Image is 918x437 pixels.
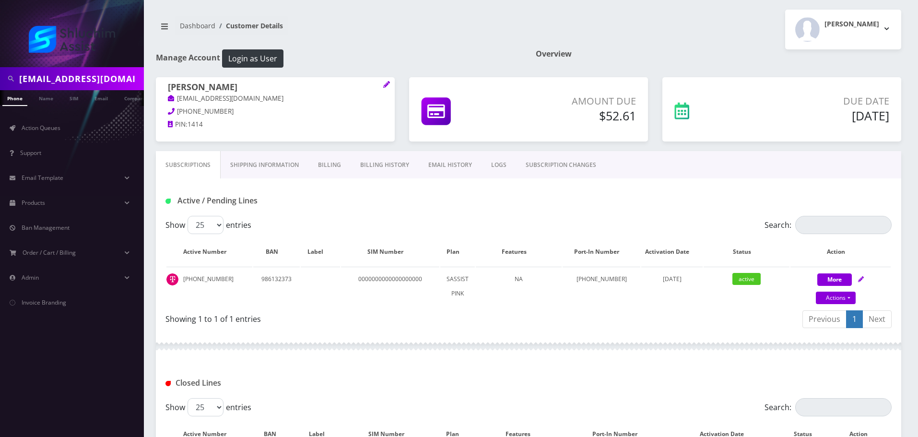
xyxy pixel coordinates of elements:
[165,199,171,204] img: Active / Pending Lines
[351,151,419,179] a: Billing History
[19,70,141,88] input: Search in Company
[188,120,203,129] span: 1414
[221,151,308,179] a: Shipping Information
[765,216,892,234] label: Search:
[156,16,521,43] nav: breadcrumb
[23,248,76,257] span: Order / Cart / Billing
[846,310,863,328] a: 1
[751,94,889,108] p: Due Date
[156,151,221,179] a: Subscriptions
[165,381,171,386] img: Closed Lines
[517,108,636,123] h5: $52.61
[817,273,852,286] button: More
[440,267,475,306] td: SASSIST PINK
[20,149,41,157] span: Support
[253,267,300,306] td: 986132373
[824,20,879,28] h2: [PERSON_NAME]
[751,108,889,123] h5: [DATE]
[704,238,789,266] th: Status: activate to sort column ascending
[440,238,475,266] th: Plan: activate to sort column ascending
[341,238,439,266] th: SIM Number: activate to sort column ascending
[663,275,682,283] span: [DATE]
[802,310,847,328] a: Previous
[34,90,58,105] a: Name
[222,49,283,68] button: Login as User
[641,238,703,266] th: Activation Date: activate to sort column ascending
[166,273,178,285] img: t_img.png
[482,151,516,179] a: LOGS
[2,90,27,106] a: Phone
[536,49,901,59] h1: Overview
[790,238,891,266] th: Action: activate to sort column ascending
[253,238,300,266] th: BAN: activate to sort column ascending
[165,398,251,416] label: Show entries
[563,238,640,266] th: Port-In Number: activate to sort column ascending
[215,21,283,31] li: Customer Details
[220,52,283,63] a: Login as User
[168,94,283,104] a: [EMAIL_ADDRESS][DOMAIN_NAME]
[90,90,113,105] a: Email
[168,82,383,94] h1: [PERSON_NAME]
[188,216,224,234] select: Showentries
[166,267,252,306] td: [PHONE_NUMBER]
[177,107,234,116] span: [PHONE_NUMBER]
[795,216,892,234] input: Search:
[22,174,63,182] span: Email Template
[816,292,856,304] a: Actions
[22,124,60,132] span: Action Queues
[795,398,892,416] input: Search:
[166,238,252,266] th: Active Number: activate to sort column ascending
[22,199,45,207] span: Products
[165,378,398,388] h1: Closed Lines
[419,151,482,179] a: EMAIL HISTORY
[765,398,892,416] label: Search:
[165,309,521,325] div: Showing 1 to 1 of 1 entries
[29,26,115,53] img: Shluchim Assist
[65,90,83,105] a: SIM
[156,49,521,68] h1: Manage Account
[165,216,251,234] label: Show entries
[563,267,640,306] td: [PHONE_NUMBER]
[301,238,340,266] th: Label: activate to sort column ascending
[476,267,562,306] td: NA
[22,298,66,307] span: Invoice Branding
[188,398,224,416] select: Showentries
[165,196,398,205] h1: Active / Pending Lines
[517,94,636,108] p: Amount Due
[785,10,901,49] button: [PERSON_NAME]
[119,90,152,105] a: Company
[476,238,562,266] th: Features: activate to sort column ascending
[516,151,606,179] a: SUBSCRIPTION CHANGES
[22,273,39,282] span: Admin
[308,151,351,179] a: Billing
[862,310,892,328] a: Next
[168,120,188,130] a: PIN:
[180,21,215,30] a: Dashboard
[341,267,439,306] td: 0000000000000000000
[22,224,70,232] span: Ban Management
[732,273,761,285] span: active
